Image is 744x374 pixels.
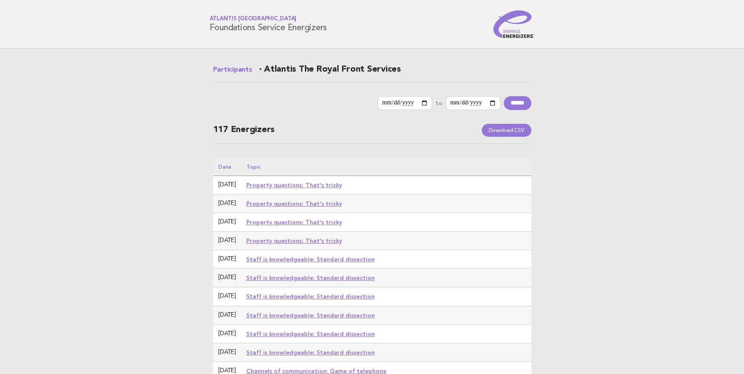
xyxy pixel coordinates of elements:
[246,330,375,337] a: Staff is knowledgeable: Standard dissection
[213,287,241,306] td: [DATE]
[246,274,375,281] a: Staff is knowledgeable: Standard dissection
[482,124,531,137] a: Download CSV
[246,182,342,189] a: Property questions: That's tricky
[436,99,443,107] label: to
[213,324,241,343] td: [DATE]
[213,213,241,232] td: [DATE]
[213,306,241,324] td: [DATE]
[213,124,531,144] h2: 117 Energizers
[213,269,241,287] td: [DATE]
[246,293,375,300] a: Staff is knowledgeable: Standard dissection
[246,200,342,207] a: Property questions: That's tricky
[213,176,241,195] td: [DATE]
[210,16,327,22] span: Atlantis [GEOGRAPHIC_DATA]
[493,10,535,38] img: Service Energizers
[246,237,342,244] a: Property questions: That's tricky
[241,158,531,176] th: Topic
[213,158,241,176] th: Date
[213,232,241,250] td: [DATE]
[213,250,241,269] td: [DATE]
[213,64,531,82] h2: · Atlantis The Royal Front Services
[246,349,375,356] a: Staff is knowledgeable: Standard dissection
[246,256,375,263] a: Staff is knowledgeable: Standard dissection
[246,219,342,226] a: Property questions: That's tricky
[246,312,375,319] a: Staff is knowledgeable: Standard dissection
[210,16,327,32] h1: Foundations Service Energizers
[213,343,241,361] td: [DATE]
[213,65,252,75] a: Participants
[213,195,241,213] td: [DATE]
